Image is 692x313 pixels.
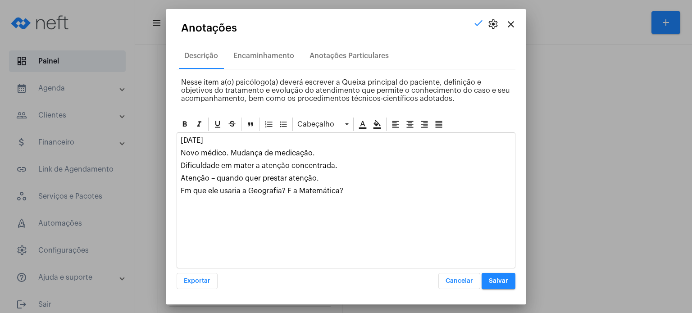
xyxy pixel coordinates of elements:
[225,118,239,131] div: Strike
[181,174,511,182] p: Atenção – quando quer prestar atenção.
[432,118,446,131] div: Alinhar justificado
[181,149,511,157] p: Novo médico. Mudança de medicação.
[192,118,206,131] div: Itálico
[482,273,515,289] button: Salvar
[489,278,508,284] span: Salvar
[181,162,511,170] p: Dificuldade em mater a atenção concentrada.
[356,118,369,131] div: Cor do texto
[446,278,473,284] span: Cancelar
[181,79,510,102] span: Nesse item a(o) psicólogo(a) deverá escrever a Queixa principal do paciente, definição e objetivo...
[181,22,237,34] span: Anotações
[370,118,384,131] div: Cor de fundo
[178,118,191,131] div: Negrito
[181,187,511,195] p: Em que ele usaria a Geografia? E a Matemática?
[403,118,417,131] div: Alinhar ao centro
[473,18,484,28] mat-icon: check
[244,118,257,131] div: Blockquote
[177,273,218,289] button: Exportar
[184,278,210,284] span: Exportar
[181,136,511,145] p: [DATE]
[211,118,224,131] div: Sublinhado
[295,118,351,131] div: Cabeçalho
[233,52,294,60] div: Encaminhamento
[505,19,516,30] mat-icon: close
[277,118,290,131] div: Bullet List
[389,118,402,131] div: Alinhar à esquerda
[487,19,498,30] span: settings
[184,52,218,60] div: Descrição
[262,118,276,131] div: Ordered List
[438,273,480,289] button: Cancelar
[484,15,502,33] button: settings
[310,52,389,60] div: Anotações Particulares
[418,118,431,131] div: Alinhar à direita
